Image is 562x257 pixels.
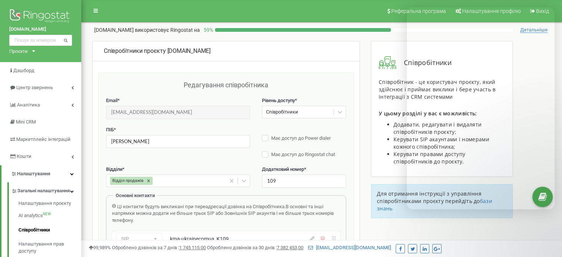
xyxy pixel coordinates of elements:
[18,209,81,223] a: AI analyticsNEW
[104,47,166,54] span: Співробітники проєкту
[377,190,481,204] span: Для отримання інструкції з управління співробітниками проєкту перейдіть до
[9,35,72,46] input: Пошук за номером
[18,223,81,237] a: Співробітники
[106,106,250,119] input: Введіть Email
[170,235,283,243] div: kma-ukrainecomua_K109
[16,85,53,90] span: Центр звернень
[200,26,215,34] p: 59 %
[396,58,452,68] span: Співробітники
[110,177,144,185] div: Відділ продажів
[179,245,206,250] u: 1 745 115,00
[135,27,200,33] span: використовує Ringostat на
[9,48,28,55] div: Проєкти
[94,26,200,34] p: [DOMAIN_NAME]
[106,135,250,148] input: Введіть ПІБ
[89,245,111,250] span: 99,989%
[271,152,335,157] span: Має доступ до Ringostat chat
[117,204,286,209] span: Ці контакти будуть викликані при переадресації дзвінка на Співробітника.
[17,187,70,195] span: Загальні налаштування
[379,78,496,100] span: Співробітник - це користувач проєкту, який здійснює і приймає виклики і бере участь в інтеграції ...
[394,121,481,135] span: Додавати, редагувати і видаляти співробітників проєкту;
[112,245,206,250] span: Оброблено дзвінків за 7 днів :
[277,245,303,250] u: 7 382 453,00
[308,245,391,250] a: [EMAIL_ADDRESS][DOMAIN_NAME]
[391,8,446,14] span: Реферальна програма
[262,166,304,172] span: Додатковий номер
[9,26,72,33] a: [DOMAIN_NAME]
[271,135,331,141] span: Має доступ до Power dialer
[9,7,72,26] img: Ringostat logo
[112,231,340,247] div: SIPkma-ukrainecomua_K109
[262,175,346,187] input: Вкажіть додатковий номер
[1,165,81,183] a: Налаштування
[18,200,81,209] a: Налаштування проєкту
[394,151,465,165] span: Керувати правами доступу співробітників до проєкту.
[266,109,298,116] div: Співробітники
[106,166,122,172] span: Відділи
[16,136,71,142] span: Маркетплейс інтеграцій
[379,110,477,117] span: У цьому розділі у вас є можливість:
[17,171,50,176] span: Налаштування
[377,197,492,212] a: бази знань
[262,98,295,103] span: Рівень доступу
[106,127,114,132] span: ПІБ
[184,81,268,89] span: Редагування співробітника
[394,136,489,150] span: Керувати SIP акаунтами і номерами кожного співробітника;
[537,215,555,233] iframe: Intercom live chat
[17,102,40,108] span: Аналiтика
[407,7,555,209] iframe: Intercom live chat
[11,182,81,197] a: Загальні налаштування
[104,47,348,55] div: [DOMAIN_NAME]
[116,193,155,198] span: Основні контакти
[16,119,36,125] span: Mini CRM
[17,153,31,159] span: Кошти
[106,98,117,103] span: Email
[112,204,334,223] span: В основні та інші напрямки можна додати не більше трьох SIP або Зовнішніх SIP акаунтів і не більш...
[13,68,34,73] span: Дашборд
[207,245,303,250] span: Оброблено дзвінків за 30 днів :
